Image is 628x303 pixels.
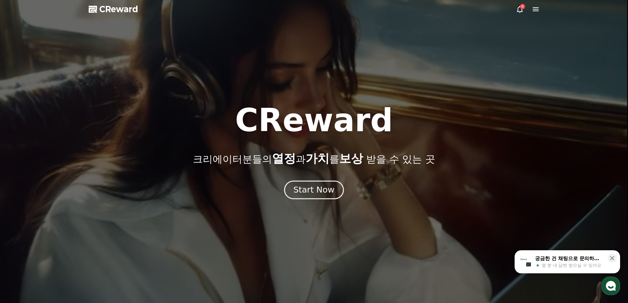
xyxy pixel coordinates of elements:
a: CReward [89,4,138,15]
a: 홈 [2,209,44,226]
h1: CReward [235,105,393,136]
div: Start Now [293,184,334,196]
a: 설정 [85,209,127,226]
span: 홈 [21,219,25,224]
a: 9 [516,5,524,13]
span: 열정 [272,152,296,165]
a: 대화 [44,209,85,226]
div: 9 [520,4,525,9]
span: 대화 [60,219,68,225]
p: 크리에이터분들의 과 를 받을 수 있는 곳 [193,152,435,165]
span: 보상 [339,152,363,165]
a: Start Now [285,188,343,194]
button: Start Now [284,180,344,199]
span: CReward [99,4,138,15]
span: 설정 [102,219,110,224]
span: 가치 [306,152,329,165]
